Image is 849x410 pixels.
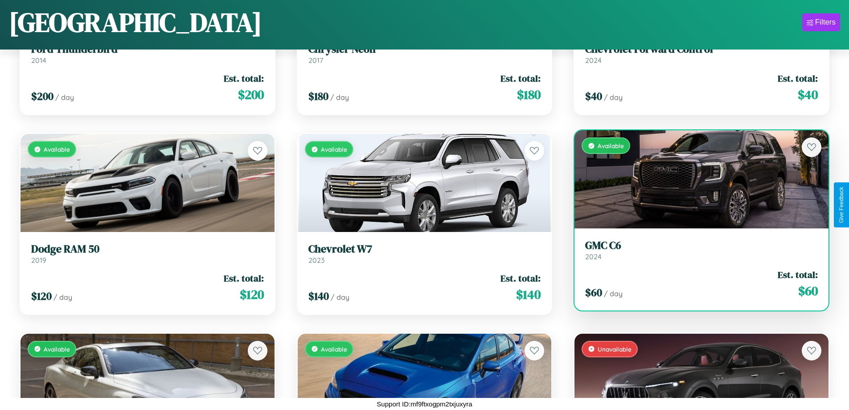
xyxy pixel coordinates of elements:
[44,345,70,353] span: Available
[240,286,264,303] span: $ 120
[517,86,541,104] span: $ 180
[308,289,329,303] span: $ 140
[31,243,264,265] a: Dodge RAM 502019
[53,293,72,302] span: / day
[9,4,262,41] h1: [GEOGRAPHIC_DATA]
[55,93,74,102] span: / day
[585,239,818,261] a: GMC C62024
[331,293,349,302] span: / day
[308,243,541,265] a: Chevrolet W72023
[308,43,541,56] h3: Chrysler Neon
[802,13,840,31] button: Filters
[224,72,264,85] span: Est. total:
[598,345,632,353] span: Unavailable
[31,56,46,65] span: 2014
[815,18,836,27] div: Filters
[321,145,347,153] span: Available
[308,243,541,256] h3: Chevrolet W7
[585,43,818,56] h3: Chevrolet Forward Control
[585,43,818,65] a: Chevrolet Forward Control2024
[778,72,818,85] span: Est. total:
[798,282,818,300] span: $ 60
[308,256,324,265] span: 2023
[585,252,602,261] span: 2024
[377,398,472,410] p: Support ID: mf9ftxogpm2txjuxyra
[31,89,53,104] span: $ 200
[31,43,264,65] a: Ford Thunderbird2014
[585,89,602,104] span: $ 40
[516,286,541,303] span: $ 140
[585,239,818,252] h3: GMC C6
[31,43,264,56] h3: Ford Thunderbird
[308,89,328,104] span: $ 180
[585,285,602,300] span: $ 60
[31,289,52,303] span: $ 120
[31,243,264,256] h3: Dodge RAM 50
[31,256,46,265] span: 2019
[321,345,347,353] span: Available
[604,289,623,298] span: / day
[798,86,818,104] span: $ 40
[330,93,349,102] span: / day
[308,56,323,65] span: 2017
[585,56,602,65] span: 2024
[838,187,845,223] div: Give Feedback
[500,272,541,285] span: Est. total:
[224,272,264,285] span: Est. total:
[604,93,623,102] span: / day
[778,268,818,281] span: Est. total:
[308,43,541,65] a: Chrysler Neon2017
[500,72,541,85] span: Est. total:
[238,86,264,104] span: $ 200
[598,142,624,149] span: Available
[44,145,70,153] span: Available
